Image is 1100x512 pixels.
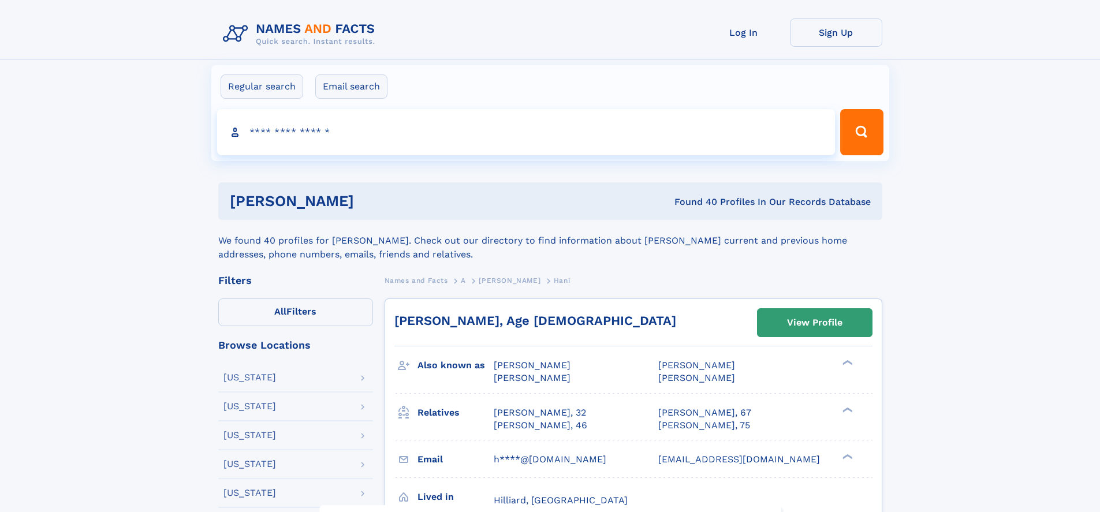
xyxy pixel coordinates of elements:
[223,459,276,469] div: [US_STATE]
[840,109,883,155] button: Search Button
[218,18,385,50] img: Logo Names and Facts
[218,275,373,286] div: Filters
[494,419,587,432] a: [PERSON_NAME], 46
[790,18,882,47] a: Sign Up
[787,309,842,336] div: View Profile
[461,276,466,285] span: A
[494,495,628,506] span: Hilliard, [GEOGRAPHIC_DATA]
[218,340,373,350] div: Browse Locations
[840,406,853,413] div: ❯
[658,372,735,383] span: [PERSON_NAME]
[698,18,790,47] a: Log In
[461,273,466,287] a: A
[223,373,276,382] div: [US_STATE]
[840,359,853,367] div: ❯
[223,431,276,440] div: [US_STATE]
[417,403,494,423] h3: Relatives
[417,356,494,375] h3: Also known as
[658,454,820,465] span: [EMAIL_ADDRESS][DOMAIN_NAME]
[494,406,586,419] a: [PERSON_NAME], 32
[417,450,494,469] h3: Email
[514,196,871,208] div: Found 40 Profiles In Our Records Database
[230,194,514,208] h1: [PERSON_NAME]
[223,402,276,411] div: [US_STATE]
[221,74,303,99] label: Regular search
[479,276,540,285] span: [PERSON_NAME]
[758,309,872,337] a: View Profile
[218,298,373,326] label: Filters
[417,487,494,507] h3: Lived in
[494,360,570,371] span: [PERSON_NAME]
[218,220,882,261] div: We found 40 profiles for [PERSON_NAME]. Check out our directory to find information about [PERSON...
[840,453,853,460] div: ❯
[385,273,448,287] a: Names and Facts
[554,276,570,285] span: Hani
[315,74,387,99] label: Email search
[494,372,570,383] span: [PERSON_NAME]
[394,313,676,328] a: [PERSON_NAME], Age [DEMOGRAPHIC_DATA]
[479,273,540,287] a: [PERSON_NAME]
[217,109,836,155] input: search input
[658,406,751,419] a: [PERSON_NAME], 67
[223,488,276,498] div: [US_STATE]
[274,306,286,317] span: All
[658,360,735,371] span: [PERSON_NAME]
[658,419,750,432] a: [PERSON_NAME], 75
